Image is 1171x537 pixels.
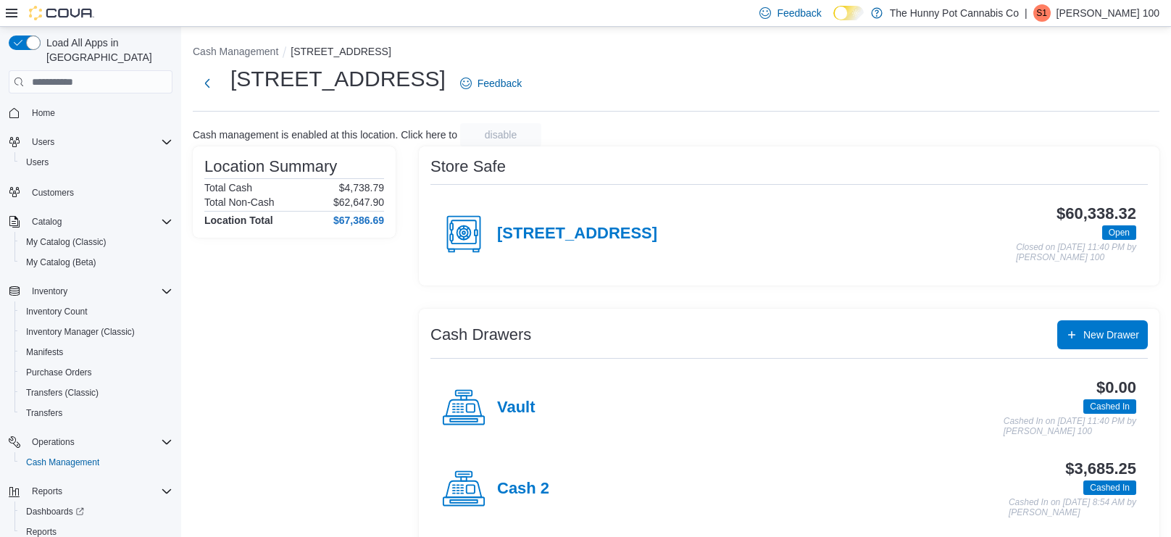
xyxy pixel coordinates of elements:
button: Cash Management [14,452,178,473]
span: Reports [26,483,172,500]
p: [PERSON_NAME] 100 [1057,4,1159,22]
h3: Cash Drawers [430,326,531,344]
h4: Cash 2 [497,480,549,499]
span: My Catalog (Classic) [20,233,172,251]
span: Open [1102,225,1136,240]
span: Cashed In [1090,481,1130,494]
h1: [STREET_ADDRESS] [230,64,446,93]
button: Users [14,152,178,172]
button: Catalog [26,213,67,230]
button: Inventory [26,283,73,300]
button: My Catalog (Beta) [14,252,178,272]
h6: Total Cash [204,182,252,193]
h3: Location Summary [204,158,337,175]
a: Feedback [454,69,528,98]
a: Customers [26,184,80,201]
span: Users [26,157,49,168]
button: Inventory Count [14,301,178,322]
a: Purchase Orders [20,364,98,381]
span: My Catalog (Beta) [20,254,172,271]
button: Inventory Manager (Classic) [14,322,178,342]
span: Users [26,133,172,151]
a: My Catalog (Classic) [20,233,112,251]
button: Operations [3,432,178,452]
a: Inventory Count [20,303,93,320]
h3: $0.00 [1096,379,1136,396]
span: My Catalog (Beta) [26,257,96,268]
h3: $60,338.32 [1057,205,1136,222]
span: disable [485,128,517,142]
a: Dashboards [20,503,90,520]
p: $4,738.79 [339,182,384,193]
button: Cash Management [193,46,278,57]
span: Inventory [26,283,172,300]
h4: Vault [497,399,536,417]
span: My Catalog (Classic) [26,236,107,248]
span: Transfers (Classic) [26,387,99,399]
button: Reports [3,481,178,501]
a: Inventory Manager (Classic) [20,323,141,341]
a: Transfers [20,404,68,422]
span: Reports [32,486,62,497]
p: Cash management is enabled at this location. Click here to [193,129,457,141]
span: Inventory Manager (Classic) [20,323,172,341]
a: Transfers (Classic) [20,384,104,401]
span: New Drawer [1083,328,1139,342]
span: Home [26,104,172,122]
span: Purchase Orders [26,367,92,378]
p: The Hunny Pot Cannabis Co [890,4,1019,22]
nav: An example of EuiBreadcrumbs [193,44,1159,62]
span: Manifests [26,346,63,358]
h4: Location Total [204,215,273,226]
button: Transfers [14,403,178,423]
h3: $3,685.25 [1065,460,1136,478]
span: Transfers (Classic) [20,384,172,401]
span: Operations [26,433,172,451]
button: New Drawer [1057,320,1148,349]
span: Catalog [26,213,172,230]
h3: Store Safe [430,158,506,175]
span: Transfers [26,407,62,419]
button: Home [3,102,178,123]
h4: [STREET_ADDRESS] [497,225,657,243]
a: Dashboards [14,501,178,522]
button: disable [460,123,541,146]
span: Inventory [32,286,67,297]
span: Cash Management [20,454,172,471]
h4: $67,386.69 [333,215,384,226]
span: Inventory Count [26,306,88,317]
span: Customers [26,183,172,201]
button: My Catalog (Classic) [14,232,178,252]
span: Inventory Count [20,303,172,320]
span: Feedback [478,76,522,91]
span: Cashed In [1083,399,1136,414]
p: Closed on [DATE] 11:40 PM by [PERSON_NAME] 100 [1016,243,1136,262]
span: Inventory Manager (Classic) [26,326,135,338]
a: Cash Management [20,454,105,471]
span: Transfers [20,404,172,422]
button: Catalog [3,212,178,232]
div: Sarah 100 [1033,4,1051,22]
span: Catalog [32,216,62,228]
a: My Catalog (Beta) [20,254,102,271]
button: Transfers (Classic) [14,383,178,403]
span: Dashboards [26,506,84,517]
a: Users [20,154,54,171]
input: Dark Mode [833,6,864,21]
p: Cashed In on [DATE] 8:54 AM by [PERSON_NAME] [1009,498,1136,517]
span: Feedback [777,6,821,20]
p: Cashed In on [DATE] 11:40 PM by [PERSON_NAME] 100 [1004,417,1136,436]
button: Purchase Orders [14,362,178,383]
img: Cova [29,6,94,20]
button: Customers [3,181,178,202]
button: Inventory [3,281,178,301]
button: Next [193,69,222,98]
button: Manifests [14,342,178,362]
button: Operations [26,433,80,451]
span: Load All Apps in [GEOGRAPHIC_DATA] [41,36,172,64]
span: S1 [1036,4,1047,22]
h6: Total Non-Cash [204,196,275,208]
button: Users [3,132,178,152]
button: [STREET_ADDRESS] [291,46,391,57]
